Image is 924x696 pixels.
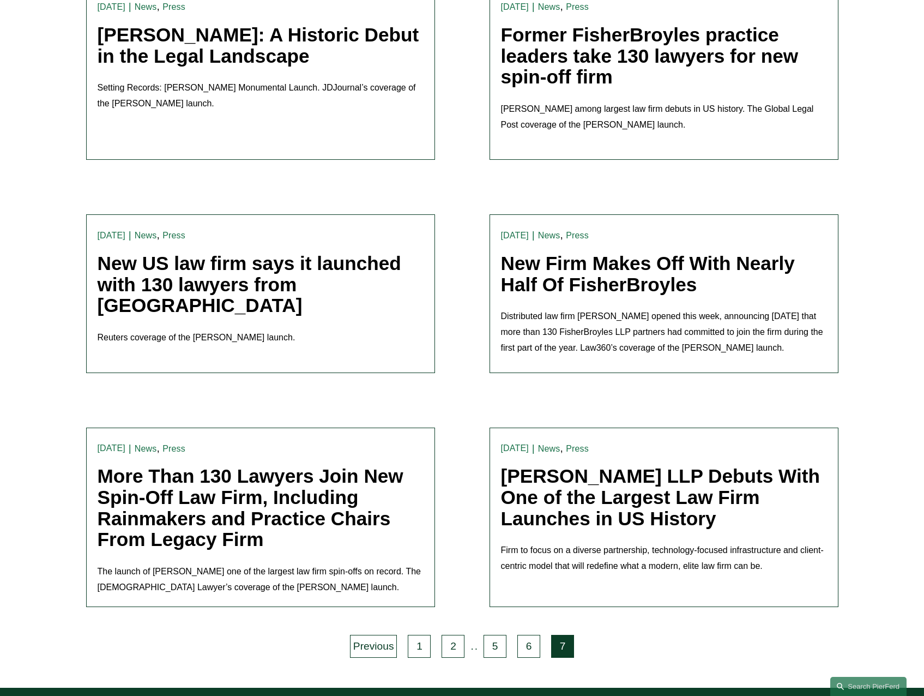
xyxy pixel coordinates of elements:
[98,564,424,596] p: The launch of [PERSON_NAME] one of the largest law firm spin-offs on record. The [DEMOGRAPHIC_DAT...
[156,1,159,12] span: ,
[551,635,574,658] a: 7
[135,231,157,240] a: News
[501,231,529,240] time: [DATE]
[442,635,464,658] a: 2
[98,465,403,550] a: More Than 130 Lawyers Join New Spin-Off Law Firm, Including Rainmakers and Practice Chairs From L...
[156,229,159,241] span: ,
[156,442,159,454] span: ,
[538,231,560,240] a: News
[501,543,827,574] p: Firm to focus on a diverse partnership, technology-focused infrastructure and client-centric mode...
[501,444,529,453] time: [DATE]
[566,444,589,453] a: Press
[501,465,820,529] a: [PERSON_NAME] LLP Debuts With One of the Largest Law Firm Launches in US History
[501,3,529,11] time: [DATE]
[484,635,506,658] a: 5
[501,101,827,133] p: [PERSON_NAME] among largest law firm debuts in US history. The Global Legal Post coverage of the ...
[566,2,589,11] a: Press
[98,24,419,67] a: [PERSON_NAME]: A Historic Debut in the Legal Landscape
[162,231,185,240] a: Press
[538,2,560,11] a: News
[135,444,157,453] a: News
[98,253,401,316] a: New US law firm says it launched with 130 lawyers from [GEOGRAPHIC_DATA]
[830,677,907,696] a: Search this site
[517,635,540,658] a: 6
[408,635,431,658] a: 1
[560,229,563,241] span: ,
[538,444,560,453] a: News
[560,1,563,12] span: ,
[98,80,424,112] p: Setting Records: [PERSON_NAME] Monumental Launch. JDJournal’s coverage of the [PERSON_NAME] launch.
[501,253,795,295] a: New Firm Makes Off With Nearly Half Of FisherBroyles
[350,635,397,658] a: Previous
[135,2,157,11] a: News
[98,231,125,240] time: [DATE]
[98,330,424,346] p: Reuters coverage of the [PERSON_NAME] launch.
[501,24,799,87] a: Former FisherBroyles practice leaders take 130 lawyers for new spin-off firm
[162,444,185,453] a: Press
[162,2,185,11] a: Press
[98,444,125,453] time: [DATE]
[98,3,125,11] time: [DATE]
[560,442,563,454] span: ,
[501,309,827,356] p: Distributed law firm [PERSON_NAME] opened this week, announcing [DATE] that more than 130 FisherB...
[566,231,589,240] a: Press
